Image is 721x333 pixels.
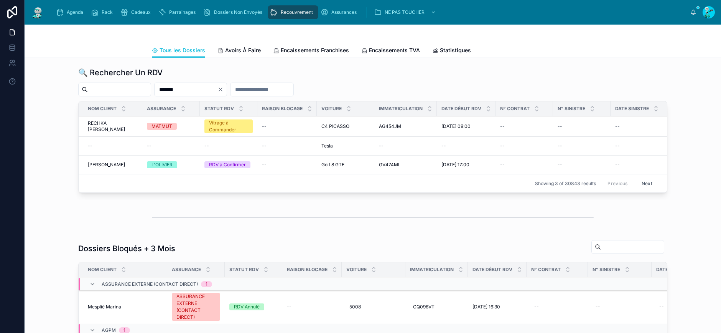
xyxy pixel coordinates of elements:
span: Statut RDV [229,267,259,273]
span: C4 PICASSO [321,123,349,129]
a: -- [558,162,606,168]
span: [DATE] 16:30 [472,304,500,310]
a: L'OLIVIER [147,161,195,168]
div: RDV à Confirmer [209,161,246,168]
a: Mesplié Marina [88,304,163,310]
a: Avoirs À Faire [217,43,261,59]
a: RDV Annulé [229,303,278,310]
div: RDV Annulé [234,303,260,310]
span: Date Début RDV [472,267,512,273]
span: Tous les Dossiers [160,46,205,54]
div: MATMUT [151,123,172,130]
span: Assurance [172,267,201,273]
span: NE PAS TOUCHER [385,9,425,15]
div: 1 [206,281,207,287]
a: MATMUT [147,123,195,130]
span: N° Contrat [531,267,561,273]
a: [PERSON_NAME] [88,162,138,168]
span: Date Sinistre [656,267,690,273]
span: 5008 [349,304,361,310]
span: RECHKA [PERSON_NAME] [88,120,138,133]
a: -- [88,143,138,149]
a: C4 PICASSO [321,123,370,129]
span: ASSURANCE EXTERNE (CONTACT DIRECT) [102,281,198,287]
span: [PERSON_NAME] [88,162,125,168]
a: Vitrage à Commander [204,119,253,133]
a: Parrainages [156,5,201,19]
a: -- [262,123,312,129]
span: -- [147,143,151,149]
a: -- [500,123,548,129]
span: AG454JM [379,123,401,129]
span: Nom Client [88,267,117,273]
span: Raison Blocage [287,267,328,273]
span: Date Début RDV [441,106,481,112]
a: Rack [89,5,118,19]
span: Assurances [331,9,357,15]
span: -- [287,304,291,310]
span: -- [262,162,267,168]
span: [DATE] 17:00 [441,162,469,168]
a: NE PAS TOUCHER [372,5,440,19]
button: Next [636,177,658,189]
a: RDV à Confirmer [204,161,253,168]
span: -- [262,143,267,149]
a: -- [204,143,253,149]
span: -- [615,162,620,168]
span: -- [500,123,505,129]
a: Tesla [321,143,370,149]
div: L'OLIVIER [151,161,173,168]
span: CQ096VT [413,304,435,310]
a: -- [500,143,548,149]
a: -- [558,123,606,129]
a: Encaissements Franchises [273,43,349,59]
div: -- [534,304,539,310]
div: Vitrage à Commander [209,119,248,133]
span: Encaissements TVA [369,46,420,54]
span: N° Sinistre [558,106,585,112]
a: -- [531,301,583,313]
a: Assurances [318,5,362,19]
span: -- [558,162,562,168]
span: -- [379,143,384,149]
span: Statut RDV [204,106,234,112]
span: Assurance [147,106,176,112]
a: -- [615,162,663,168]
button: Clear [217,86,227,93]
span: Recouvrement [281,9,313,15]
a: [DATE] 17:00 [441,162,491,168]
a: Tous les Dossiers [152,43,205,58]
span: N° Sinistre [593,267,620,273]
a: -- [656,301,705,313]
a: -- [441,143,491,149]
a: -- [262,143,312,149]
span: Voiture [321,106,342,112]
a: -- [615,143,663,149]
a: GV474ML [379,162,432,168]
a: [DATE] 16:30 [472,304,522,310]
h1: Dossiers Bloqués + 3 Mois [78,243,175,254]
div: -- [596,304,600,310]
a: AG454JM [379,123,432,129]
span: Date Sinistre [615,106,649,112]
a: Encaissements TVA [361,43,420,59]
a: CQ096VT [410,301,463,313]
span: -- [500,143,505,149]
a: -- [262,162,312,168]
div: -- [659,304,664,310]
a: -- [593,301,647,313]
h1: 🔍 Rechercher Un RDV [78,67,163,78]
span: -- [558,143,562,149]
a: ASSURANCE EXTERNE (CONTACT DIRECT) [172,293,220,321]
div: ASSURANCE EXTERNE (CONTACT DIRECT) [176,293,216,321]
span: Tesla [321,143,333,149]
span: Golf 8 GTE [321,162,344,168]
span: Showing 3 of 30843 results [535,181,596,187]
span: Rack [102,9,113,15]
span: -- [500,162,505,168]
span: GV474ML [379,162,401,168]
a: -- [615,123,663,129]
span: -- [262,123,267,129]
a: Statistiques [432,43,471,59]
a: Dossiers Non Envoyés [201,5,268,19]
